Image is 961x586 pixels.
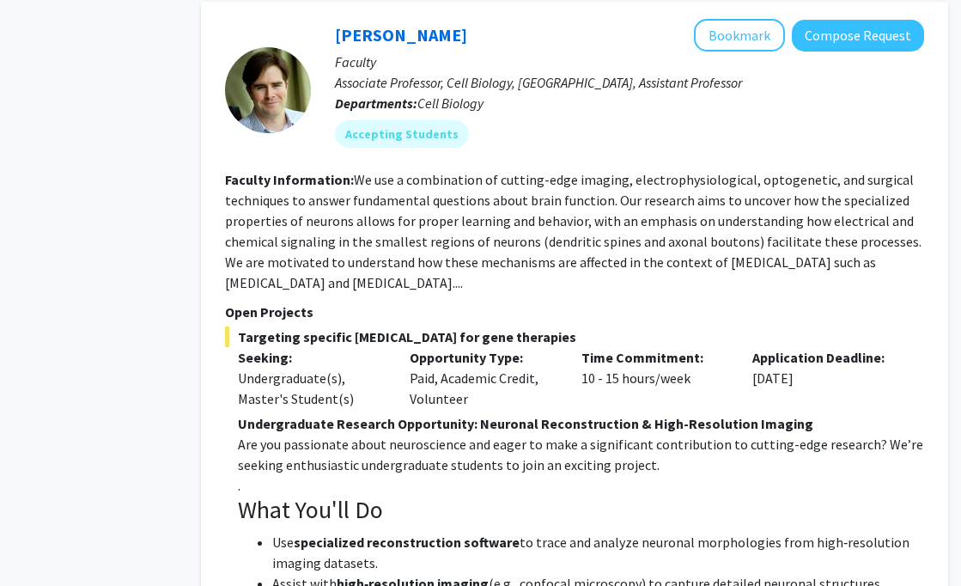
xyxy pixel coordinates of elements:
[238,434,924,475] p: Are you passionate about neuroscience and eager to make a significant contribution to cutting-edg...
[397,347,569,409] div: Paid, Academic Credit, Volunteer
[335,120,469,148] mat-chip: Accepting Students
[13,509,73,573] iframe: Chat
[225,171,921,291] fg-read-more: We use a combination of cutting-edge imaging, electrophysiological, optogenetic, and surgical tec...
[335,24,467,46] a: [PERSON_NAME]
[792,20,924,52] button: Compose Request to Matt Rowan
[272,532,924,573] li: Use to trace and analyze neuronal morphologies from high‐resolution imaging datasets.
[335,52,924,72] p: Faculty
[238,415,813,432] strong: Undergraduate Research Opportunity: Neuronal Reconstruction & High-Resolution Imaging
[417,95,484,112] span: Cell Biology
[335,72,924,93] p: Associate Professor, Cell Biology, [GEOGRAPHIC_DATA], Assistant Professor
[581,347,727,368] p: Time Commitment:
[739,347,911,409] div: [DATE]
[238,368,384,409] div: Undergraduate(s), Master's Student(s)
[225,302,924,322] p: Open Projects
[335,95,417,112] b: Departments:
[238,347,384,368] p: Seeking:
[225,171,354,188] b: Faculty Information:
[569,347,740,409] div: 10 - 15 hours/week
[238,475,924,496] p: .
[752,347,898,368] p: Application Deadline:
[238,496,924,525] h3: What You'll Do
[225,327,924,347] span: Targeting specific [MEDICAL_DATA] for gene therapies
[694,19,785,52] button: Add Matt Rowan to Bookmarks
[294,534,520,551] strong: specialized reconstruction software
[410,347,556,368] p: Opportunity Type:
